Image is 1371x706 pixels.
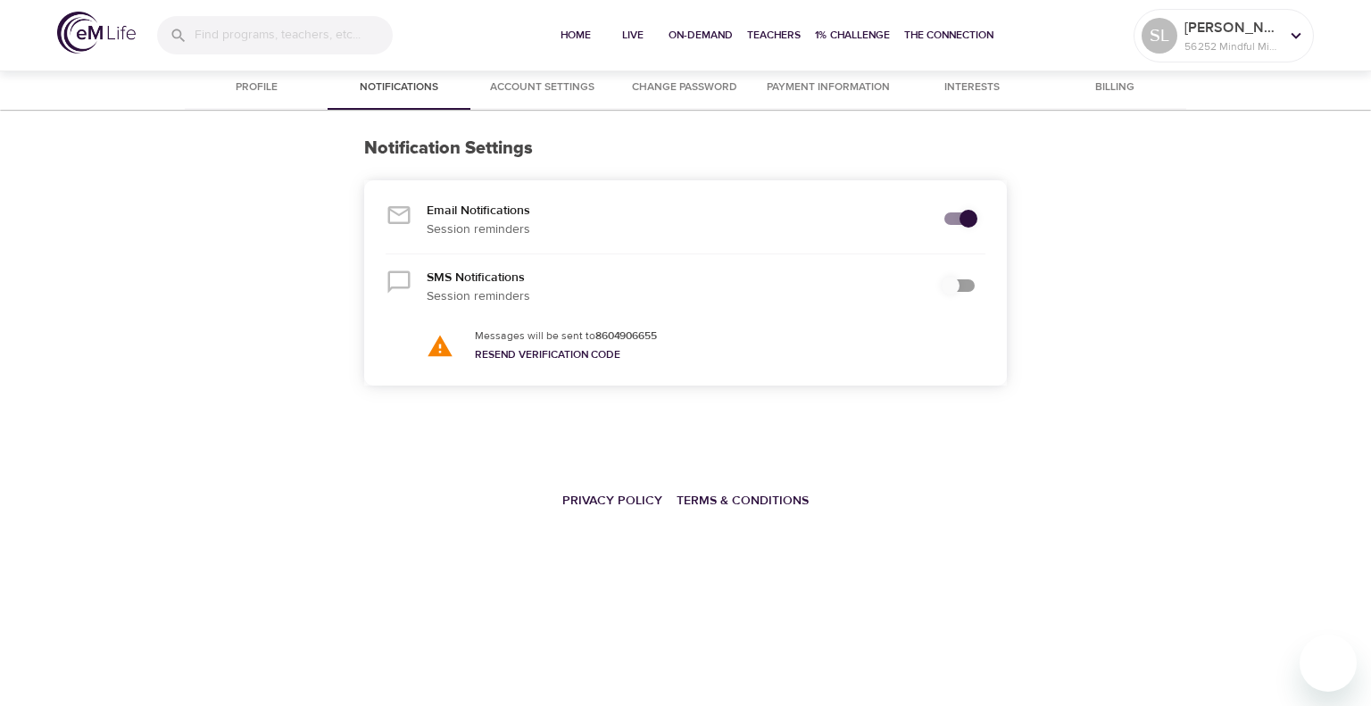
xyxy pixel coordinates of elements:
[481,79,602,97] span: Account Settings
[1054,79,1176,97] span: Billing
[767,79,890,97] span: Payment Information
[1184,17,1279,38] p: [PERSON_NAME]
[427,202,919,220] p: Email Notifications
[747,26,801,45] span: Teachers
[57,12,136,54] img: logo
[195,16,393,54] input: Find programs, teachers, etc...
[364,138,1007,159] h3: Notification Settings
[475,328,657,344] p: Messages will be sent to
[427,220,919,239] p: Session reminders
[427,269,919,287] p: SMS Notifications
[554,26,597,45] span: Home
[815,26,890,45] span: 1% Challenge
[595,328,657,343] strong: 8604906655
[669,26,733,45] span: On-Demand
[677,493,809,509] a: Terms & Conditions
[338,79,460,97] span: Notifications
[1142,18,1177,54] div: SL
[475,347,620,361] a: Resend Verification Code
[1184,38,1279,54] p: 56252 Mindful Minutes
[198,480,1173,519] nav: breadcrumb
[427,287,919,306] p: Session reminders
[195,79,317,97] span: Profile
[904,26,993,45] span: The Connection
[1300,635,1357,692] iframe: Button to launch messaging window
[624,79,745,97] span: Change Password
[611,26,654,45] span: Live
[562,493,662,509] a: Privacy Policy
[911,79,1033,97] span: Interests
